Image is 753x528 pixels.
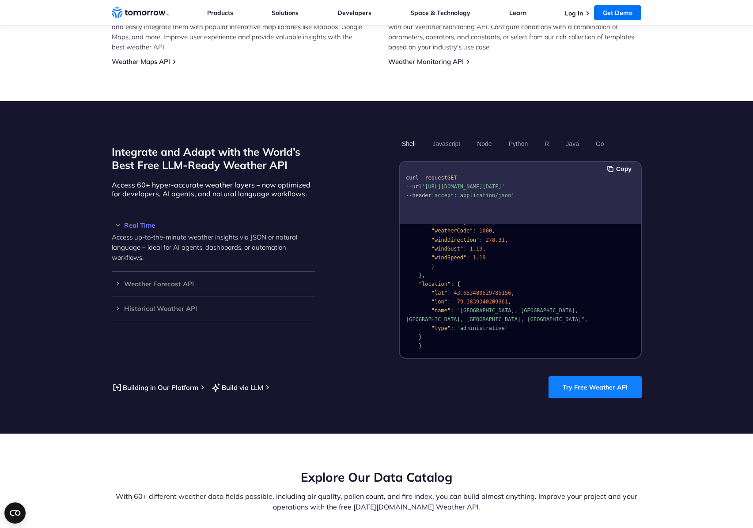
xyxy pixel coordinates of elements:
[112,305,315,312] h3: Historical Weather API
[429,136,463,151] button: Javascript
[565,9,583,17] a: Log In
[112,281,315,287] h3: Weather Forecast API
[207,9,233,17] a: Products
[388,1,642,52] p: Access ultra-accurate, hyperlocal data up to 14 days ahead for any location on the globe for free...
[112,232,315,262] p: Access up-to-the-minute weather insights via JSON or natural language – ideal for AI agents, dash...
[594,5,641,20] a: Get Demo
[406,175,419,181] span: curl
[112,1,365,52] p: Enhance your maps with accurate weather conditions using [DATE][DOMAIN_NAME]’s Weather Maps API. ...
[584,316,587,322] span: ,
[272,9,299,17] a: Solutions
[431,325,450,331] span: "type"
[4,502,26,524] button: Open CMP widget
[431,192,514,198] span: 'accept: application/json'
[112,382,198,393] a: Building in Our Platform
[450,325,454,331] span: :
[511,290,514,296] span: ,
[422,183,505,190] span: '[URL][DOMAIN_NAME][DATE]'
[418,272,421,278] span: }
[406,183,412,190] span: --
[388,57,464,66] a: Weather Monitoring API
[505,237,508,243] span: ,
[454,299,457,305] span: -
[450,281,454,287] span: :
[112,469,642,486] h2: Explore Our Data Catalog
[447,175,457,181] span: GET
[492,228,495,234] span: ,
[422,272,425,278] span: ,
[431,228,473,234] span: "weatherCode"
[485,237,504,243] span: 278.31
[406,192,412,198] span: --
[112,145,315,172] h2: Integrate and Adapt with the World’s Best Free LLM-Ready Weather API
[431,246,463,252] span: "windGust"
[412,183,422,190] span: url
[457,281,460,287] span: {
[431,290,447,296] span: "lat"
[431,263,434,270] span: }
[505,136,531,151] button: Python
[418,334,421,340] span: }
[211,382,263,393] a: Build via LLM
[447,299,450,305] span: :
[112,222,315,228] h3: Real Time
[431,299,447,305] span: "lon"
[418,281,450,287] span: "location"
[431,237,479,243] span: "windDirection"
[592,136,607,151] button: Go
[431,307,450,314] span: "name"
[454,290,511,296] span: 43.653480529785156
[509,9,526,17] a: Learn
[473,255,485,261] span: 1.19
[541,136,552,151] button: R
[112,57,170,66] a: Weather Maps API
[418,343,421,349] span: }
[457,299,508,305] span: 79.3839340209961
[450,307,454,314] span: :
[473,228,476,234] span: :
[431,255,466,261] span: "windSpeed"
[508,299,511,305] span: ,
[563,136,582,151] button: Java
[112,180,315,198] p: Access 60+ hyper-accurate weather layers – now optimized for developers, AI agents, and natural l...
[337,9,371,17] a: Developers
[469,246,482,252] span: 1.19
[410,9,470,17] a: Space & Technology
[399,136,419,151] button: Shell
[549,376,642,398] a: Try Free Weather API
[607,164,634,174] button: Copy
[479,237,482,243] span: :
[482,246,485,252] span: ,
[412,192,431,198] span: header
[447,290,450,296] span: :
[457,325,508,331] span: "administrative"
[463,246,466,252] span: :
[418,175,424,181] span: --
[474,136,495,151] button: Node
[466,255,469,261] span: :
[112,491,642,512] p: With 60+ different weather data fields possible, including air quality, pollen count, and fire in...
[112,6,169,19] a: Home link
[425,175,447,181] span: request
[406,307,585,322] span: "[GEOGRAPHIC_DATA], [GEOGRAPHIC_DATA], [GEOGRAPHIC_DATA], [GEOGRAPHIC_DATA], [GEOGRAPHIC_DATA]"
[479,228,492,234] span: 1000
